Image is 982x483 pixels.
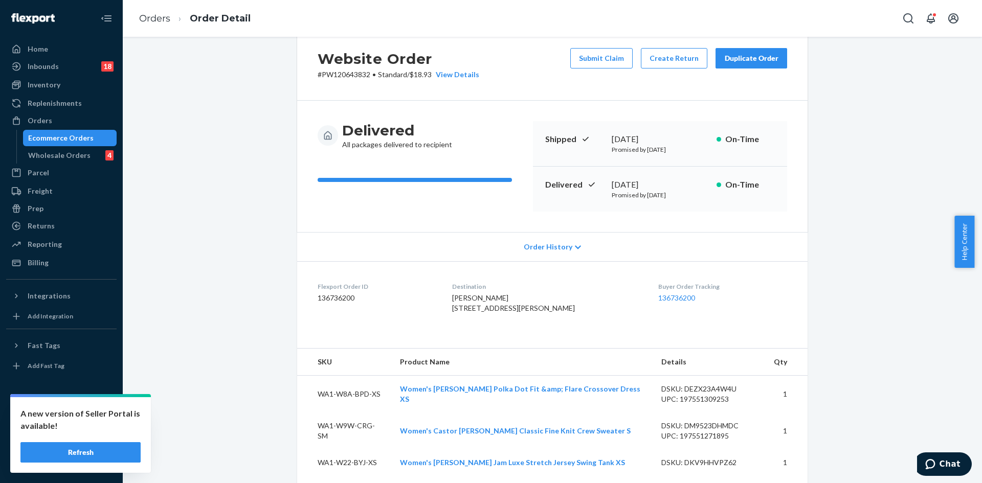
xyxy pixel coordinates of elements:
p: Shipped [545,133,604,145]
div: 18 [101,61,114,72]
a: Reporting [6,236,117,252]
th: Product Name [392,349,653,376]
div: DSKU: DM9523DHMDC [661,421,757,431]
button: Submit Claim [570,48,633,68]
a: Replenishments [6,95,117,111]
div: Freight [28,186,53,196]
div: UPC: 197551271895 [661,431,757,441]
h2: Website Order [318,48,479,70]
a: Freight [6,183,117,199]
a: Help Center [6,437,117,453]
a: Women's Castor [PERSON_NAME] Classic Fine Knit Crew Sweater S [400,426,631,435]
td: 1 [766,449,808,476]
div: Returns [28,221,55,231]
button: Give Feedback [6,454,117,471]
div: Duplicate Order [724,53,778,63]
button: Integrations [6,288,117,304]
td: 1 [766,376,808,413]
div: Ecommerce Orders [28,133,94,143]
div: Billing [28,258,49,268]
button: Fast Tags [6,337,117,354]
div: 4 [105,150,114,160]
a: Orders [139,13,170,24]
div: Wholesale Orders [28,150,91,160]
button: Create Return [641,48,707,68]
a: Women's [PERSON_NAME] Jam Luxe Stretch Jersey Swing Tank XS [400,458,625,467]
dt: Destination [452,282,642,291]
a: Order Detail [190,13,251,24]
a: Ecommerce Orders [23,130,117,146]
div: Parcel [28,168,49,178]
img: Flexport logo [11,13,55,24]
ol: breadcrumbs [131,4,259,34]
div: Inbounds [28,61,59,72]
a: Orders [6,112,117,129]
p: A new version of Seller Portal is available! [20,407,141,432]
td: WA1-W22-BYJ-XS [297,449,392,476]
span: Standard [378,70,407,79]
p: Promised by [DATE] [612,145,708,154]
button: Duplicate Order [716,48,787,68]
a: Settings [6,402,117,419]
div: [DATE] [612,179,708,191]
div: Fast Tags [28,340,60,351]
p: On-Time [725,179,775,191]
dt: Flexport Order ID [318,282,436,291]
div: Orders [28,116,52,126]
p: On-Time [725,133,775,145]
button: Close Navigation [96,8,117,29]
span: [PERSON_NAME] [STREET_ADDRESS][PERSON_NAME] [452,293,575,312]
div: Add Fast Tag [28,361,64,370]
div: UPC: 197551309253 [661,394,757,404]
div: DSKU: DEZX23A4W4U [661,384,757,394]
a: Add Fast Tag [6,358,117,374]
a: Inbounds18 [6,58,117,75]
a: Home [6,41,117,57]
a: Billing [6,255,117,271]
div: Inventory [28,80,60,90]
button: Refresh [20,442,141,463]
a: Returns [6,218,117,234]
th: SKU [297,349,392,376]
a: Inventory [6,77,117,93]
dt: Buyer Order Tracking [658,282,787,291]
button: Talk to Support [6,420,117,436]
div: Reporting [28,239,62,249]
p: # PW120643832 / $18.93 [318,70,479,80]
td: 1 [766,412,808,449]
div: All packages delivered to recipient [342,121,452,150]
button: Open account menu [943,8,964,29]
a: Prep [6,200,117,217]
a: 136736200 [658,293,695,302]
div: Replenishments [28,98,82,108]
a: Women's [PERSON_NAME] Polka Dot Fit &amp; Flare Crossover Dress XS [400,384,640,403]
th: Qty [766,349,808,376]
div: Integrations [28,291,71,301]
button: View Details [432,70,479,80]
div: Home [28,44,48,54]
button: Open notifications [921,8,941,29]
span: Order History [524,242,572,252]
td: WA1-W8A-BPD-XS [297,376,392,413]
p: Delivered [545,179,604,191]
p: Promised by [DATE] [612,191,708,199]
dd: 136736200 [318,293,436,303]
div: Add Integration [28,312,73,320]
a: Wholesale Orders4 [23,147,117,164]
th: Details [653,349,766,376]
a: Add Integration [6,308,117,325]
button: Open Search Box [898,8,919,29]
iframe: Opens a widget where you can chat to one of our agents [917,452,972,478]
div: Prep [28,203,43,214]
a: Parcel [6,165,117,181]
span: • [372,70,376,79]
h3: Delivered [342,121,452,140]
td: WA1-W9W-CRG-SM [297,412,392,449]
button: Help Center [954,216,974,268]
div: DSKU: DKV9HHVPZ62 [661,457,757,468]
div: [DATE] [612,133,708,145]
